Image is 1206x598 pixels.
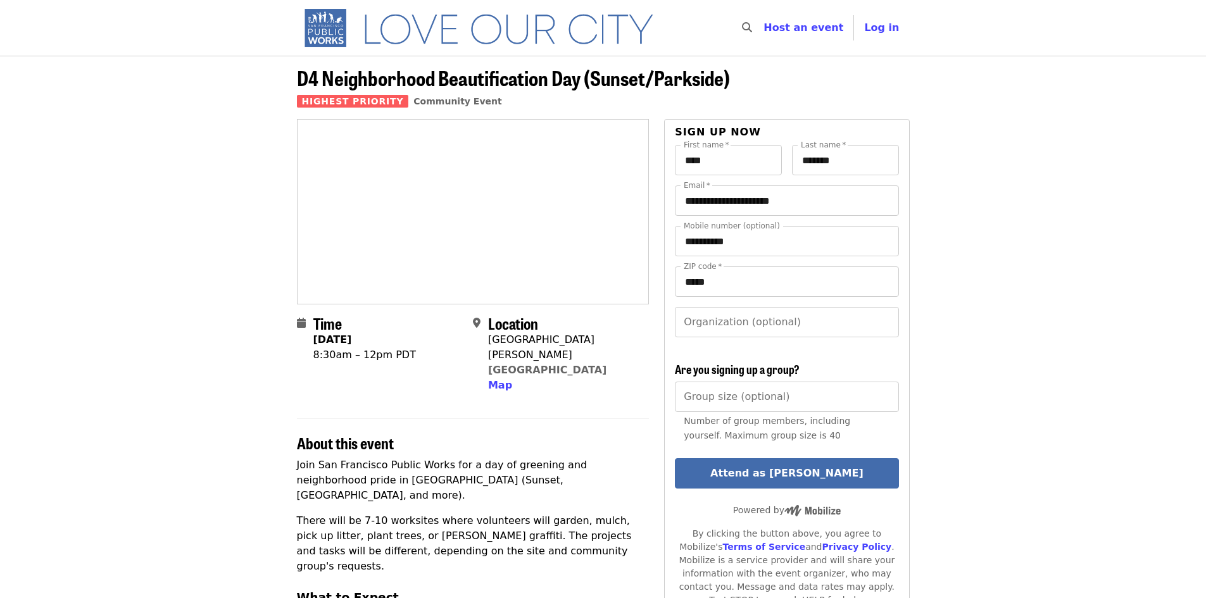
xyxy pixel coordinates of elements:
[313,312,342,334] span: Time
[675,145,782,175] input: First name
[297,317,306,329] i: calendar icon
[675,458,898,489] button: Attend as [PERSON_NAME]
[488,378,512,393] button: Map
[684,263,722,270] label: ZIP code
[675,307,898,337] input: Organization (optional)
[763,22,843,34] a: Host an event
[297,63,730,92] span: D4 Neighborhood Beautification Day (Sunset/Parkside)
[473,317,481,329] i: map-marker-alt icon
[760,13,770,43] input: Search
[313,333,352,346] strong: [DATE]
[675,226,898,256] input: Mobile number (optional)
[733,505,841,515] span: Powered by
[297,513,650,574] p: There will be 7-10 worksites where volunteers will garden, mulch, pick up litter, plant trees, or...
[675,126,761,138] span: Sign up now
[722,542,805,552] a: Terms of Service
[488,379,512,391] span: Map
[675,266,898,297] input: ZIP code
[675,382,898,412] input: [object Object]
[675,185,898,216] input: Email
[822,542,891,552] a: Privacy Policy
[792,145,899,175] input: Last name
[684,141,729,149] label: First name
[742,22,752,34] i: search icon
[684,182,710,189] label: Email
[854,15,909,40] button: Log in
[297,432,394,454] span: About this event
[488,364,606,376] a: [GEOGRAPHIC_DATA]
[413,96,501,106] a: Community Event
[801,141,846,149] label: Last name
[864,22,899,34] span: Log in
[297,8,672,48] img: SF Public Works - Home
[488,332,639,363] div: [GEOGRAPHIC_DATA][PERSON_NAME]
[297,95,409,108] span: Highest Priority
[313,347,416,363] div: 8:30am – 12pm PDT
[488,312,538,334] span: Location
[784,505,841,516] img: Powered by Mobilize
[684,222,780,230] label: Mobile number (optional)
[675,361,800,377] span: Are you signing up a group?
[297,458,650,503] p: Join San Francisco Public Works for a day of greening and neighborhood pride in [GEOGRAPHIC_DATA]...
[684,416,850,440] span: Number of group members, including yourself. Maximum group size is 40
